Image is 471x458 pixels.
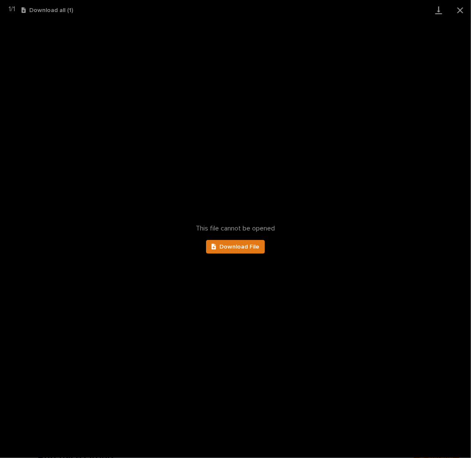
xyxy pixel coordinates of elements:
[219,244,259,250] span: Download File
[13,6,15,12] span: 1
[9,6,11,12] span: 1
[206,240,265,254] a: Download File
[196,224,275,233] span: This file cannot be opened
[22,7,73,13] button: Download all (1)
